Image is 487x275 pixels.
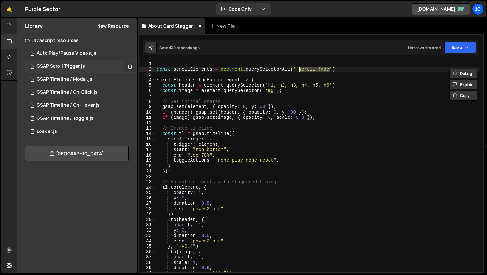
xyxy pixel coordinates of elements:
[139,72,156,77] div: 3
[472,3,484,15] a: Jo
[139,136,156,142] div: 15
[444,42,476,53] button: Save
[139,179,156,185] div: 23
[216,3,271,15] button: Code Only
[139,61,156,67] div: 1
[25,22,43,30] h2: Library
[17,34,137,47] div: Javascript resources
[91,23,129,29] button: New Resource
[25,5,60,13] div: Purple Sector
[139,93,156,99] div: 7
[139,185,156,190] div: 24
[139,126,156,131] div: 13
[37,129,57,134] div: Loader.js
[139,196,156,201] div: 26
[25,47,137,60] div: 16277/43520.js
[139,83,156,88] div: 5
[139,169,156,174] div: 21
[139,260,156,266] div: 38
[412,3,470,15] a: [DOMAIN_NAME]
[139,265,156,271] div: 39
[37,116,94,121] div: GSAP Timeline / Toggle.js
[159,45,200,50] div: Saved
[25,86,137,99] div: 16277/43131.js
[139,206,156,212] div: 28
[139,244,156,249] div: 35
[139,67,156,72] div: 2
[408,45,441,50] div: Not saved to prod
[139,217,156,223] div: 30
[139,212,156,217] div: 29
[139,174,156,180] div: 22
[139,153,156,158] div: 18
[139,239,156,244] div: 34
[139,99,156,104] div: 8
[139,190,156,196] div: 25
[139,249,156,255] div: 36
[210,23,237,29] div: New File
[139,77,156,83] div: 4
[25,73,137,86] div: 16277/43135.js
[139,88,156,94] div: 6
[139,142,156,147] div: 16
[171,45,200,50] div: 32 seconds ago
[37,63,85,69] div: GSAP Scroll Trigger.js
[37,76,92,82] div: GSAP Timeline / Modal.js
[139,158,156,163] div: 19
[37,89,98,95] div: GSAP Timeline / On-Click.js
[139,228,156,233] div: 32
[449,91,477,101] button: Copy
[37,50,96,56] div: Auto Play/Pause Videos.js
[139,222,156,228] div: 31
[139,115,156,120] div: 11
[139,104,156,110] div: 9
[449,69,477,78] button: Debug
[139,201,156,206] div: 27
[25,112,137,125] div: 16277/43134.js
[25,125,137,138] div: 16277/43133.js
[25,60,137,73] div: 16277/43130.js
[139,120,156,126] div: 12
[139,163,156,169] div: 20
[449,80,477,89] button: Explain
[139,147,156,153] div: 17
[139,131,156,137] div: 14
[25,99,137,112] div: 16277/43132.js
[139,110,156,115] div: 10
[37,103,99,108] div: GSAP Timeline / On-Hover.js
[1,1,17,17] a: 🤙
[139,254,156,260] div: 37
[139,233,156,239] div: 33
[25,146,129,161] a: [GEOGRAPHIC_DATA]
[148,23,197,29] div: About Card Stagger.js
